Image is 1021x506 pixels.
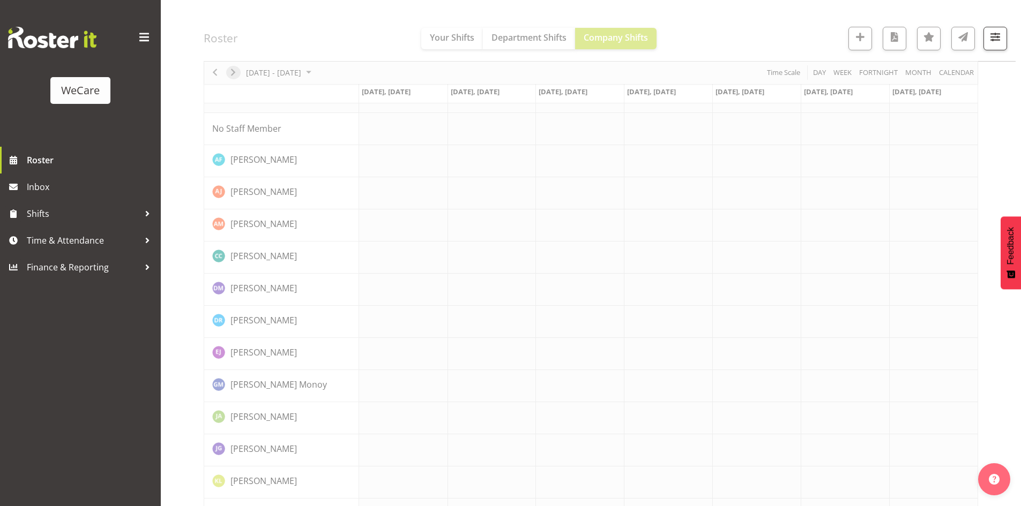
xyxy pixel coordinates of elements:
[27,259,139,275] span: Finance & Reporting
[27,179,155,195] span: Inbox
[8,27,96,48] img: Rosterit website logo
[983,27,1007,50] button: Filter Shifts
[1006,227,1016,265] span: Feedback
[27,152,155,168] span: Roster
[27,232,139,248] span: Time & Attendance
[27,206,139,222] span: Shifts
[989,474,1000,485] img: help-xxl-2.png
[1001,216,1021,289] button: Feedback - Show survey
[61,82,100,99] div: WeCare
